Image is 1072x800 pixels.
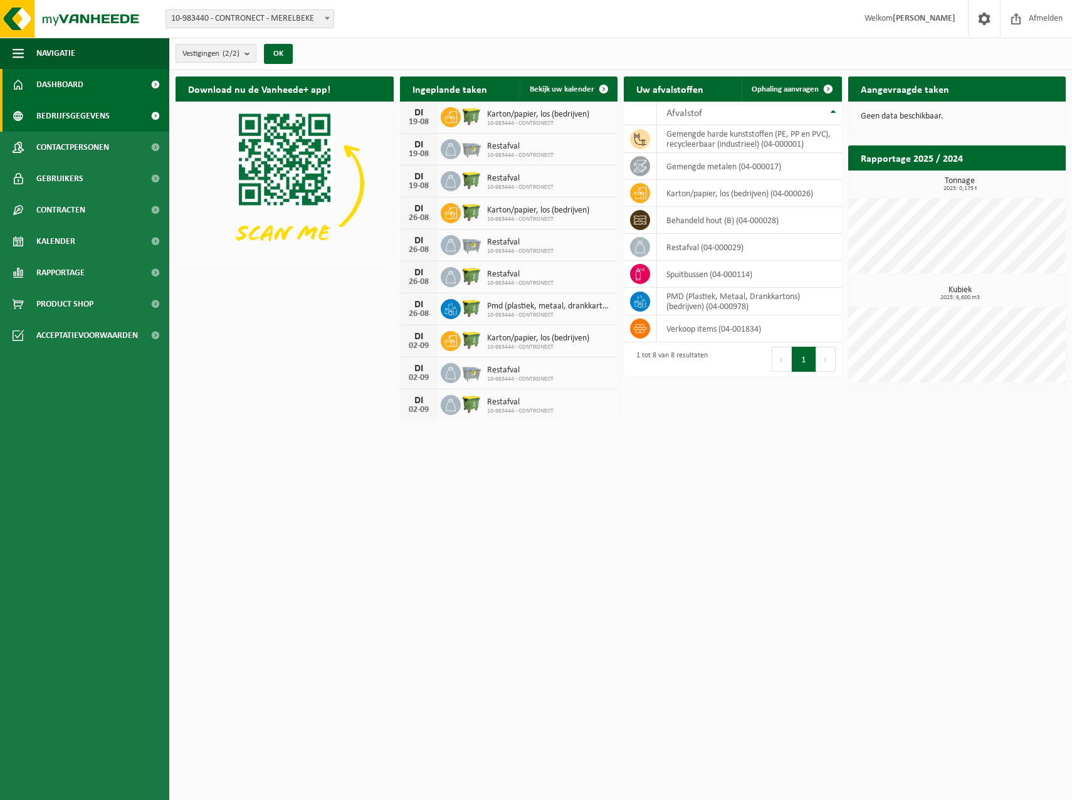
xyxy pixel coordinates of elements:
[36,288,93,320] span: Product Shop
[487,174,554,184] span: Restafval
[461,201,482,223] img: WB-1100-HPE-GN-50
[406,364,431,374] div: DI
[854,286,1066,301] h3: Kubiek
[176,44,256,63] button: Vestigingen(2/2)
[36,320,138,351] span: Acceptatievoorwaarden
[487,408,554,415] span: 10-983444 - CONTRONECT
[487,184,554,191] span: 10-983444 - CONTRONECT
[848,145,975,170] h2: Rapportage 2025 / 2024
[487,238,554,248] span: Restafval
[854,177,1066,192] h3: Tonnage
[176,102,394,265] img: Download de VHEPlus App
[461,137,482,159] img: WB-2500-GAL-GY-01
[657,234,842,261] td: restafval (04-000029)
[406,246,431,255] div: 26-08
[406,278,431,287] div: 26-08
[406,406,431,414] div: 02-09
[36,226,75,257] span: Kalender
[861,112,1054,121] p: Geen data beschikbaar.
[461,297,482,318] img: WB-1100-HPE-GN-50
[406,396,431,406] div: DI
[406,374,431,382] div: 02-09
[406,204,431,214] div: DI
[487,376,554,383] span: 10-983444 - CONTRONECT
[36,163,83,194] span: Gebruikers
[657,261,842,288] td: spuitbussen (04-000114)
[630,345,708,373] div: 1 tot 8 van 8 resultaten
[487,110,589,120] span: Karton/papier, los (bedrijven)
[487,216,589,223] span: 10-983444 - CONTRONECT
[520,76,616,102] a: Bekijk uw kalender
[657,153,842,180] td: gemengde metalen (04-000017)
[406,268,431,278] div: DI
[657,180,842,207] td: karton/papier, los (bedrijven) (04-000026)
[400,76,500,101] h2: Ingeplande taken
[972,170,1064,195] a: Bekijk rapportage
[406,332,431,342] div: DI
[36,257,85,288] span: Rapportage
[657,288,842,315] td: PMD (Plastiek, Metaal, Drankkartons) (bedrijven) (04-000978)
[223,50,239,58] count: (2/2)
[406,172,431,182] div: DI
[406,108,431,118] div: DI
[487,344,589,351] span: 10-983444 - CONTRONECT
[36,194,85,226] span: Contracten
[487,334,589,344] span: Karton/papier, los (bedrijven)
[854,186,1066,192] span: 2025: 0,175 t
[487,302,612,312] span: Pmd (plastiek, metaal, drankkartons) (bedrijven)
[406,236,431,246] div: DI
[176,76,343,101] h2: Download nu de Vanheede+ app!
[461,393,482,414] img: WB-1100-HPE-GN-50
[893,14,955,23] strong: [PERSON_NAME]
[36,69,83,100] span: Dashboard
[461,169,482,191] img: WB-1100-HPE-GN-50
[406,140,431,150] div: DI
[166,9,334,28] span: 10-983440 - CONTRONECT - MERELBEKE
[657,315,842,342] td: verkoop items (04-001834)
[264,44,293,64] button: OK
[657,207,842,234] td: behandeld hout (B) (04-000028)
[487,270,554,280] span: Restafval
[487,280,554,287] span: 10-983444 - CONTRONECT
[624,76,716,101] h2: Uw afvalstoffen
[406,118,431,127] div: 19-08
[487,206,589,216] span: Karton/papier, los (bedrijven)
[854,295,1066,301] span: 2025: 6,600 m3
[406,214,431,223] div: 26-08
[487,248,554,255] span: 10-983444 - CONTRONECT
[182,45,239,63] span: Vestigingen
[487,120,589,127] span: 10-983444 - CONTRONECT
[36,100,110,132] span: Bedrijfsgegevens
[36,132,109,163] span: Contactpersonen
[792,347,816,372] button: 1
[36,38,75,69] span: Navigatie
[666,108,702,118] span: Afvalstof
[487,152,554,159] span: 10-983444 - CONTRONECT
[406,342,431,350] div: 02-09
[461,265,482,287] img: WB-1100-HPE-GN-50
[461,329,482,350] img: WB-1100-HPE-GN-50
[657,125,842,153] td: gemengde harde kunststoffen (PE, PP en PVC), recycleerbaar (industrieel) (04-000001)
[487,397,554,408] span: Restafval
[166,10,334,28] span: 10-983440 - CONTRONECT - MERELBEKE
[406,150,431,159] div: 19-08
[487,366,554,376] span: Restafval
[461,233,482,255] img: WB-2500-GAL-GY-01
[742,76,841,102] a: Ophaling aanvragen
[461,361,482,382] img: WB-2500-GAL-GY-01
[406,310,431,318] div: 26-08
[772,347,792,372] button: Previous
[487,312,612,319] span: 10-983444 - CONTRONECT
[406,300,431,310] div: DI
[530,85,594,93] span: Bekijk uw kalender
[406,182,431,191] div: 19-08
[752,85,819,93] span: Ophaling aanvragen
[848,76,962,101] h2: Aangevraagde taken
[816,347,836,372] button: Next
[461,105,482,127] img: WB-1100-HPE-GN-50
[487,142,554,152] span: Restafval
